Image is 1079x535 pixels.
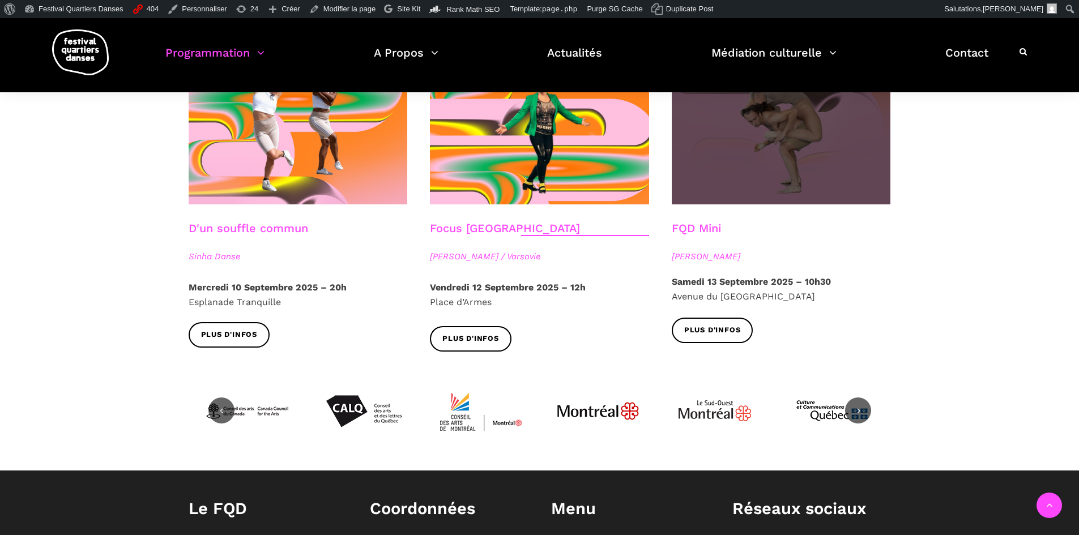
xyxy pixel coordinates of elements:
p: Place d’Armes [430,280,649,309]
strong: Samedi 13 Septembre 2025 – 10h30 [672,276,831,287]
span: [PERSON_NAME] / Varsovie [430,250,649,263]
span: Plus d'infos [684,324,741,336]
a: D'un souffle commun [189,221,308,235]
a: Médiation culturelle [711,43,837,76]
span: Site Kit [397,5,420,13]
a: Plus d'infos [430,326,511,352]
a: Focus [GEOGRAPHIC_DATA] [430,221,580,235]
strong: Vendredi 12 Septembre 2025 – 12h [430,282,586,293]
a: A Propos [374,43,438,76]
img: mccq-3-3 [790,369,875,453]
span: Plus d'infos [442,333,499,345]
h1: Réseaux sociaux [732,499,891,519]
a: Actualités [547,43,602,76]
img: Calq_noir [321,369,406,453]
img: JPGnr_b [556,369,641,453]
a: Plus d'infos [672,318,753,343]
a: Programmation [165,43,265,76]
span: [PERSON_NAME] [672,250,891,263]
img: Logo_Mtl_Le_Sud-Ouest.svg_ [672,369,757,453]
span: [PERSON_NAME] [983,5,1043,13]
span: Plus d'infos [201,329,258,341]
img: CMYK_Logo_CAMMontreal [438,369,523,453]
span: Rank Math SEO [446,5,500,14]
a: Contact [945,43,988,76]
span: Avenue du [GEOGRAPHIC_DATA] [672,291,815,302]
img: CAC_BW_black_f [204,369,289,453]
img: logo-fqd-med [52,29,109,75]
span: Esplanade Tranquille [189,297,281,307]
span: page.php [542,5,578,13]
span: Sinha Danse [189,250,408,263]
strong: Mercredi 10 Septembre 2025 – 20h [189,282,347,293]
h1: Menu [551,499,710,519]
h1: Coordonnées [370,499,528,519]
a: FQD Mini [672,221,721,235]
a: Plus d'infos [189,322,270,348]
h1: Le FQD [189,499,347,519]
